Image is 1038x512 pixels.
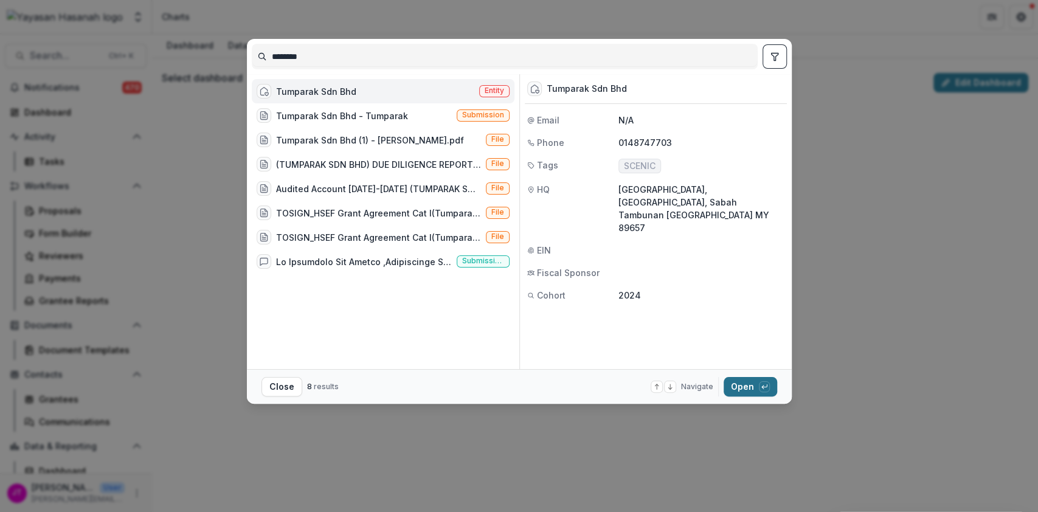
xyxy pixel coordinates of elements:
div: Lo Ipsumdolo Sit Ametco ,Adipiscinge Seddo Eius (⚠️ TEMPORINC UTLABOREE)Dolo mag aliquaeni:Admini... [276,255,452,268]
span: File [491,159,504,168]
span: SCENIC [624,161,656,171]
div: Tumparak Sdn Bhd - Tumparak [276,109,408,122]
span: Submission comment [462,257,504,265]
p: 2024 [618,289,784,302]
span: 8 [307,382,312,391]
button: toggle filters [763,44,787,69]
span: Fiscal Sponsor [537,266,600,279]
span: Email [537,114,559,126]
p: N/A [618,114,784,126]
div: TOSIGN_HSEF Grant Agreement Cat I(Tumparak).pdf [276,207,481,220]
p: [GEOGRAPHIC_DATA], [GEOGRAPHIC_DATA], Sabah Tambunan [GEOGRAPHIC_DATA] MY 89657 [618,183,784,234]
div: TOSIGN_HSEF Grant Agreement Cat I(Tumparak).pdf [276,231,481,244]
span: HQ [537,183,550,196]
span: results [314,382,339,391]
div: Audited Account [DATE]-[DATE] (TUMPARAK SDN BHD) - [PERSON_NAME].pdf [276,182,481,195]
span: File [491,232,504,241]
span: Phone [537,136,564,149]
span: File [491,135,504,144]
span: File [491,208,504,216]
p: 0148747703 [618,136,784,149]
div: (TUMPARAK SDN BHD) DUE DILIGENCE REPORT OF HSEF 2024.pdf [276,158,481,171]
button: Close [261,377,302,396]
span: File [491,184,504,192]
span: Tags [537,159,558,171]
div: Tumparak Sdn Bhd (1) - [PERSON_NAME].pdf [276,134,464,147]
div: Tumparak Sdn Bhd [276,85,356,98]
span: Entity [485,86,504,95]
span: EIN [537,244,551,257]
span: Cohort [537,289,566,302]
span: Navigate [681,381,713,392]
button: Open [724,377,777,396]
span: Submission [462,111,504,119]
div: Tumparak Sdn Bhd [547,84,627,94]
